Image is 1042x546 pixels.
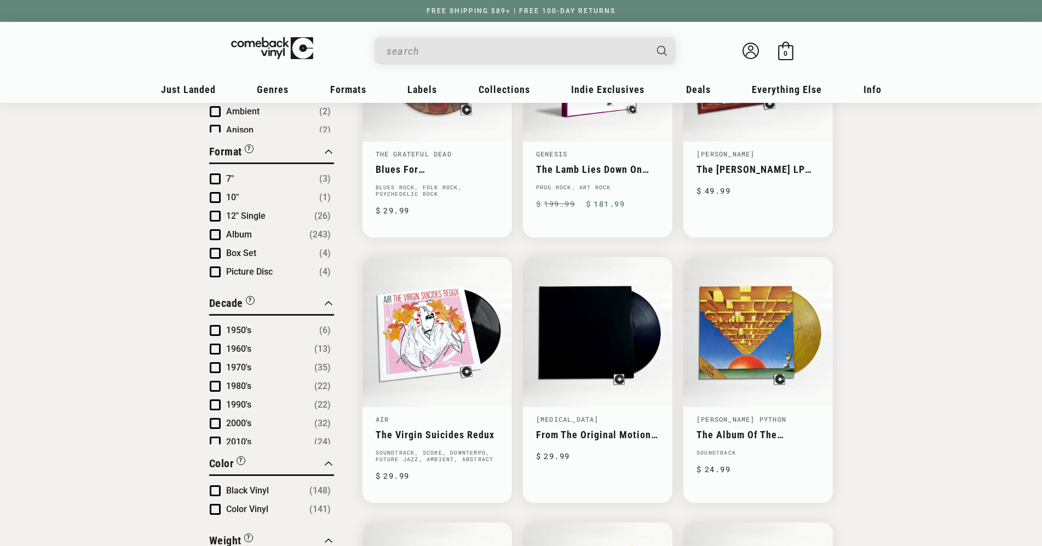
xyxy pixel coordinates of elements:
[226,485,269,496] span: Black Vinyl
[309,503,331,516] span: Number of products: (141)
[314,361,331,374] span: Number of products: (35)
[696,415,786,423] a: [PERSON_NAME] Python
[226,344,251,354] span: 1960's
[319,324,331,337] span: Number of products: (6)
[752,84,822,95] span: Everything Else
[226,325,251,335] span: 1950's
[209,145,242,158] span: Format
[314,417,331,430] span: Number of products: (32)
[226,211,266,221] span: 12" Single
[226,381,251,391] span: 1980's
[226,362,251,373] span: 1970's
[571,84,644,95] span: Indie Exclusives
[319,265,331,278] span: Number of products: (4)
[226,173,234,184] span: 7"
[226,504,268,514] span: Color Vinyl
[319,247,331,260] span: Number of products: (4)
[319,191,331,204] span: Number of products: (1)
[686,84,711,95] span: Deals
[784,49,787,57] span: 0
[376,415,389,423] a: AIR
[696,164,820,175] a: The [PERSON_NAME] LP (25th Anniversary Edition)
[314,210,331,223] span: Number of products: (26)
[226,229,252,240] span: Album
[387,40,646,62] input: When autocomplete results are available use up and down arrows to review and enter to select
[209,455,246,474] button: Filter by Color
[209,457,234,470] span: Color
[375,37,676,65] div: Search
[479,84,530,95] span: Collections
[226,266,273,277] span: Picture Disc
[226,437,251,447] span: 2010's
[226,248,256,258] span: Box Set
[226,418,251,428] span: 2000's
[226,192,239,202] span: 10"
[319,105,331,118] span: Number of products: (2)
[161,84,216,95] span: Just Landed
[696,149,755,158] a: [PERSON_NAME]
[407,84,437,95] span: Labels
[226,106,260,117] span: Ambient
[226,125,254,135] span: Anison
[863,84,882,95] span: Info
[376,149,452,158] a: The Grateful Dead
[416,7,626,15] a: FREE SHIPPING $89+ | FREE 100-DAY RETURNS
[536,164,659,175] a: The Lamb Lies Down On Broadway (50th Anniversary Super Deluxe Edition)
[376,164,499,175] a: Blues For [DEMOGRAPHIC_DATA]
[314,435,331,449] span: Number of products: (24)
[314,380,331,393] span: Number of products: (22)
[226,399,251,410] span: 1990's
[209,295,255,314] button: Filter by Decade
[536,429,659,440] a: From The Original Motion Picture Soundtrack "This Is [MEDICAL_DATA]"
[319,172,331,185] span: Number of products: (3)
[309,228,331,241] span: Number of products: (243)
[209,297,243,310] span: Decade
[314,398,331,411] span: Number of products: (22)
[319,124,331,137] span: Number of products: (2)
[536,415,599,423] a: [MEDICAL_DATA]
[257,84,289,95] span: Genres
[330,84,366,95] span: Formats
[647,37,677,65] button: Search
[376,429,499,440] a: The Virgin Suicides Redux
[209,143,254,162] button: Filter by Format
[309,484,331,497] span: Number of products: (148)
[314,342,331,356] span: Number of products: (13)
[536,149,567,158] a: Genesis
[696,429,820,440] a: The Album Of The Soundtrack Of The Trailer Of The Film Of [PERSON_NAME] Python And The Holy Grail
